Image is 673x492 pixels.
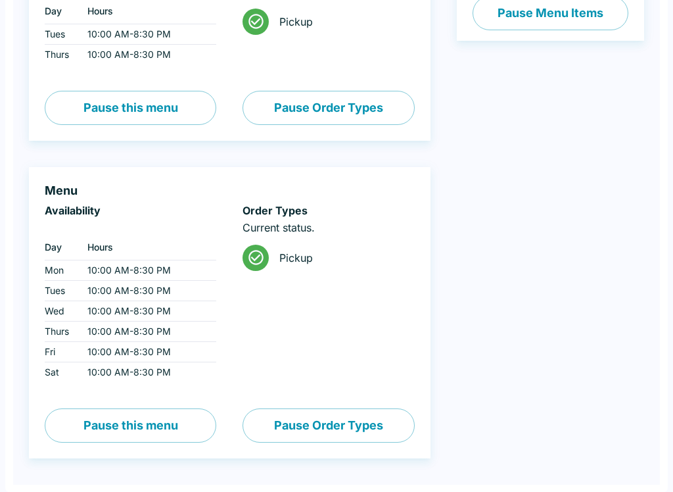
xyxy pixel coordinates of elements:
[45,234,77,260] th: Day
[45,45,77,65] td: Thurs
[77,281,216,301] td: 10:00 AM - 8:30 PM
[243,204,414,217] h6: Order Types
[45,281,77,301] td: Tues
[45,322,77,342] td: Thurs
[45,301,77,322] td: Wed
[45,221,216,234] p: ‏
[77,362,216,383] td: 10:00 AM - 8:30 PM
[77,260,216,281] td: 10:00 AM - 8:30 PM
[45,342,77,362] td: Fri
[77,301,216,322] td: 10:00 AM - 8:30 PM
[45,204,216,217] h6: Availability
[243,91,414,125] button: Pause Order Types
[45,362,77,383] td: Sat
[45,24,77,45] td: Tues
[77,24,216,45] td: 10:00 AM - 8:30 PM
[45,408,216,443] button: Pause this menu
[77,322,216,342] td: 10:00 AM - 8:30 PM
[279,251,404,264] span: Pickup
[45,91,216,125] button: Pause this menu
[77,342,216,362] td: 10:00 AM - 8:30 PM
[243,408,414,443] button: Pause Order Types
[279,15,404,28] span: Pickup
[77,45,216,65] td: 10:00 AM - 8:30 PM
[77,234,216,260] th: Hours
[45,260,77,281] td: Mon
[243,221,414,234] p: Current status.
